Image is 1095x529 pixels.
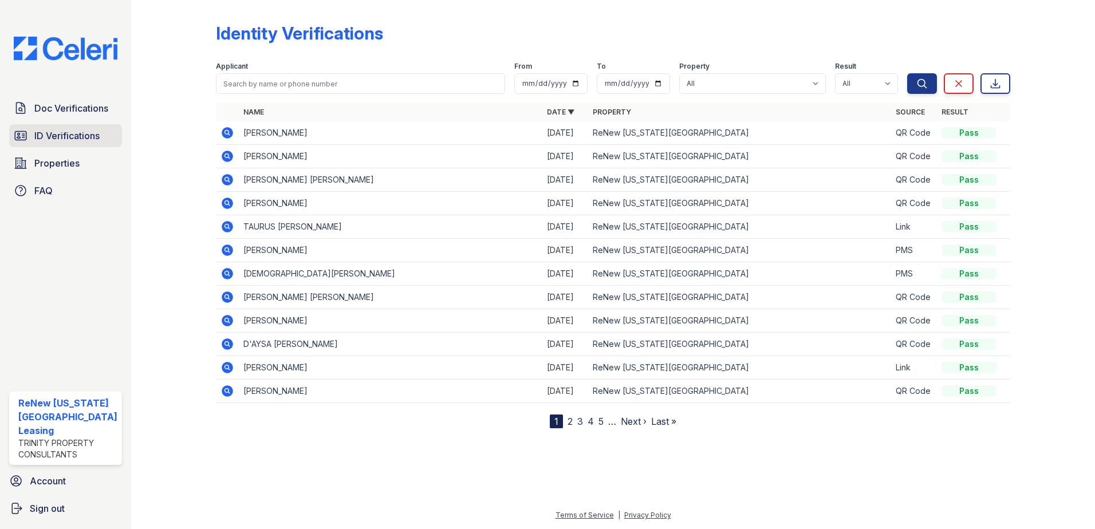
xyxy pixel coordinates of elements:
img: CE_Logo_Blue-a8612792a0a2168367f1c8372b55b34899dd931a85d93a1a3d3e32e68fde9ad4.png [5,37,127,60]
td: QR Code [891,145,937,168]
span: … [608,414,616,428]
a: Account [5,469,127,492]
td: QR Code [891,121,937,145]
div: Pass [942,127,996,139]
td: [DEMOGRAPHIC_DATA][PERSON_NAME] [239,262,542,286]
td: PMS [891,262,937,286]
td: [PERSON_NAME] [239,356,542,380]
td: Link [891,215,937,239]
td: [DATE] [542,239,588,262]
div: Pass [942,244,996,256]
td: [PERSON_NAME] [239,309,542,333]
a: Last » [651,416,676,427]
a: Property [593,108,631,116]
span: ID Verifications [34,129,100,143]
td: [DATE] [542,215,588,239]
a: 4 [588,416,594,427]
td: [PERSON_NAME] [239,121,542,145]
a: Name [243,108,264,116]
label: To [597,62,606,71]
div: Pass [942,268,996,279]
td: [PERSON_NAME] [239,380,542,403]
label: From [514,62,532,71]
td: [DATE] [542,286,588,309]
a: Properties [9,152,122,175]
div: | [618,511,620,519]
div: Identity Verifications [216,23,383,44]
div: Pass [942,338,996,350]
a: Sign out [5,497,127,520]
td: PMS [891,239,937,262]
td: [PERSON_NAME] [PERSON_NAME] [239,168,542,192]
div: Pass [942,221,996,232]
td: ReNew [US_STATE][GEOGRAPHIC_DATA] [588,239,892,262]
a: 3 [577,416,583,427]
a: Doc Verifications [9,97,122,120]
span: Properties [34,156,80,170]
td: [DATE] [542,356,588,380]
td: ReNew [US_STATE][GEOGRAPHIC_DATA] [588,333,892,356]
div: Pass [942,362,996,373]
td: D'AYSA [PERSON_NAME] [239,333,542,356]
td: ReNew [US_STATE][GEOGRAPHIC_DATA] [588,168,892,192]
label: Property [679,62,710,71]
td: Link [891,356,937,380]
td: ReNew [US_STATE][GEOGRAPHIC_DATA] [588,356,892,380]
td: QR Code [891,286,937,309]
span: Account [30,474,66,488]
span: Doc Verifications [34,101,108,115]
td: ReNew [US_STATE][GEOGRAPHIC_DATA] [588,262,892,286]
label: Result [835,62,856,71]
td: [PERSON_NAME] [239,239,542,262]
td: [PERSON_NAME] [239,145,542,168]
td: QR Code [891,380,937,403]
a: Terms of Service [556,511,614,519]
span: Sign out [30,502,65,515]
td: [DATE] [542,380,588,403]
a: 2 [568,416,573,427]
div: Pass [942,151,996,162]
div: 1 [550,414,563,428]
div: Trinity Property Consultants [18,437,117,460]
td: [PERSON_NAME] [239,192,542,215]
td: [DATE] [542,168,588,192]
td: ReNew [US_STATE][GEOGRAPHIC_DATA] [588,121,892,145]
td: ReNew [US_STATE][GEOGRAPHIC_DATA] [588,286,892,309]
td: [DATE] [542,309,588,333]
td: ReNew [US_STATE][GEOGRAPHIC_DATA] [588,192,892,215]
td: ReNew [US_STATE][GEOGRAPHIC_DATA] [588,380,892,403]
td: ReNew [US_STATE][GEOGRAPHIC_DATA] [588,215,892,239]
td: [DATE] [542,145,588,168]
a: Next › [621,416,647,427]
a: Date ▼ [547,108,574,116]
a: Source [896,108,925,116]
a: 5 [598,416,604,427]
td: QR Code [891,333,937,356]
a: ID Verifications [9,124,122,147]
td: [PERSON_NAME] [PERSON_NAME] [239,286,542,309]
div: Pass [942,291,996,303]
a: Privacy Policy [624,511,671,519]
td: QR Code [891,192,937,215]
input: Search by name or phone number [216,73,506,94]
td: ReNew [US_STATE][GEOGRAPHIC_DATA] [588,145,892,168]
td: [DATE] [542,192,588,215]
div: Pass [942,174,996,185]
div: Pass [942,385,996,397]
a: FAQ [9,179,122,202]
div: Pass [942,198,996,209]
td: [DATE] [542,121,588,145]
td: ReNew [US_STATE][GEOGRAPHIC_DATA] [588,309,892,333]
td: QR Code [891,309,937,333]
td: QR Code [891,168,937,192]
td: TAURUS [PERSON_NAME] [239,215,542,239]
td: [DATE] [542,333,588,356]
a: Result [942,108,968,116]
div: ReNew [US_STATE][GEOGRAPHIC_DATA] Leasing [18,396,117,437]
div: Pass [942,315,996,326]
span: FAQ [34,184,53,198]
label: Applicant [216,62,248,71]
td: [DATE] [542,262,588,286]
